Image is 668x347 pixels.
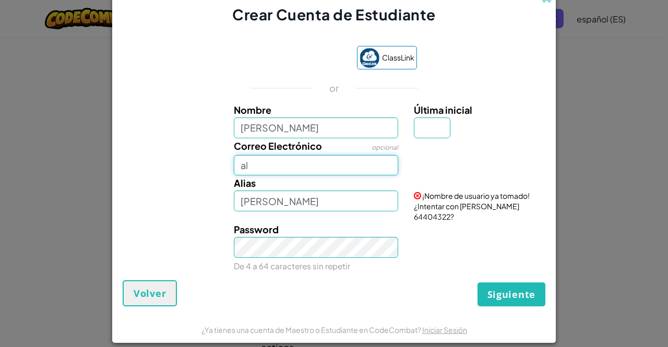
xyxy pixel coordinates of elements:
[201,325,422,334] span: ¿Ya tienes una cuenta de Maestro o Estudiante en CodeCombat?
[478,282,545,306] button: Siguiente
[329,82,339,94] p: or
[246,47,352,70] iframe: Sign in with Google Button
[382,50,414,65] span: ClassLink
[234,261,350,271] small: De 4 a 64 caracteres sin repetir
[232,5,436,23] span: Crear Cuenta de Estudiante
[234,140,322,152] span: Correo Electrónico
[234,223,279,235] span: Password
[360,48,379,68] img: classlink-logo-small.png
[414,104,472,116] span: Última inicial
[487,288,535,301] span: Siguiente
[372,143,398,151] span: opcional
[234,177,256,189] span: Alias
[123,280,177,306] button: Volver
[134,287,166,300] span: Volver
[422,325,467,334] a: Iniciar Sesión
[414,191,530,221] span: ¡Nombre de usuario ya tomado! ¿Intentar con [PERSON_NAME] 64404322?
[234,104,271,116] span: Nombre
